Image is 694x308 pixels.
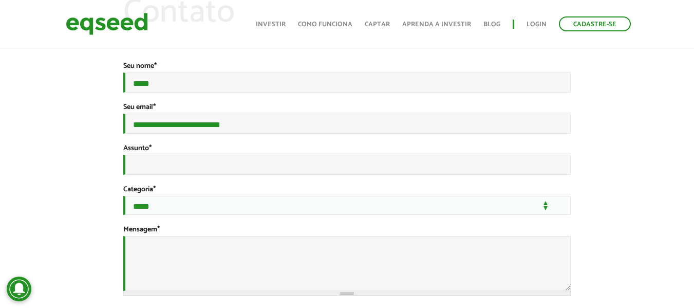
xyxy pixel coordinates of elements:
[154,60,157,72] span: Este campo é obrigatório.
[483,21,500,28] a: Blog
[153,101,156,113] span: Este campo é obrigatório.
[123,63,157,70] label: Seu nome
[298,21,352,28] a: Como funciona
[123,104,156,111] label: Seu email
[402,21,471,28] a: Aprenda a investir
[123,226,160,233] label: Mensagem
[149,142,152,154] span: Este campo é obrigatório.
[365,21,390,28] a: Captar
[157,224,160,235] span: Este campo é obrigatório.
[153,184,156,195] span: Este campo é obrigatório.
[256,21,286,28] a: Investir
[123,145,152,152] label: Assunto
[559,16,631,31] a: Cadastre-se
[66,10,148,38] img: EqSeed
[123,186,156,193] label: Categoria
[527,21,547,28] a: Login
